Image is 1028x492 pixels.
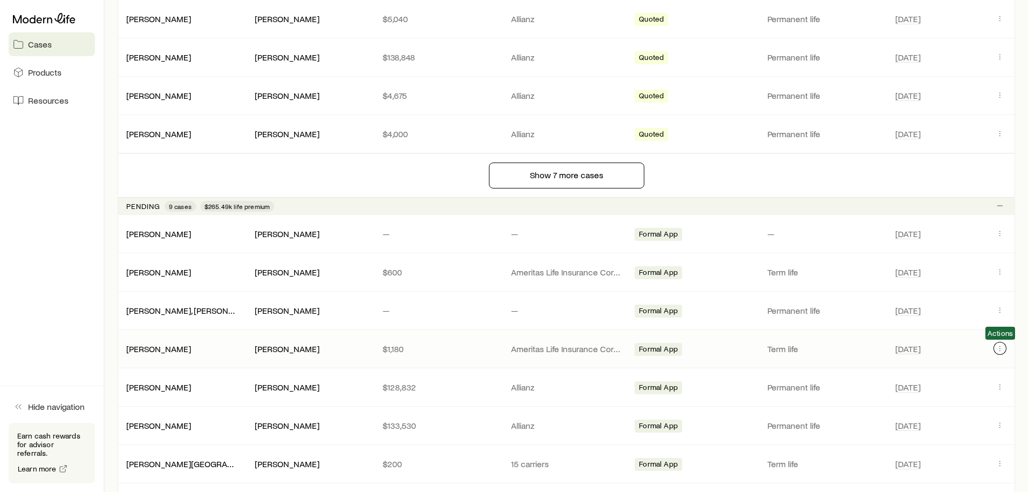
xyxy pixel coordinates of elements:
[126,420,191,432] div: [PERSON_NAME]
[767,228,879,239] p: —
[639,130,664,141] span: Quoted
[639,53,664,64] span: Quoted
[28,95,69,106] span: Resources
[126,382,191,392] a: [PERSON_NAME]
[767,129,879,139] p: Permanent life
[767,267,879,278] p: Term life
[895,52,921,63] span: [DATE]
[895,420,921,431] span: [DATE]
[126,129,191,139] a: [PERSON_NAME]
[767,459,879,469] p: Term life
[767,14,879,24] p: Permanent life
[383,90,494,101] p: $4,675
[126,459,272,469] a: [PERSON_NAME][GEOGRAPHIC_DATA]
[126,52,191,63] div: [PERSON_NAME]
[767,90,879,101] p: Permanent life
[126,14,191,24] a: [PERSON_NAME]
[639,345,678,356] span: Formal App
[383,267,494,278] p: $600
[9,423,95,483] div: Earn cash rewards for advisor referrals.Learn more
[9,89,95,112] a: Resources
[895,459,921,469] span: [DATE]
[639,421,678,433] span: Formal App
[126,202,160,211] p: Pending
[169,202,192,211] span: 9 cases
[489,163,644,188] button: Show 7 more cases
[17,432,86,457] p: Earn cash rewards for advisor referrals.
[255,382,319,393] div: [PERSON_NAME]
[511,267,622,278] p: Ameritas Life Insurance Corp. (Ameritas)
[511,343,622,354] p: Ameritas Life Insurance Corp. (Ameritas)
[639,268,678,279] span: Formal App
[255,343,319,355] div: [PERSON_NAME]
[255,267,319,278] div: [PERSON_NAME]
[511,14,622,24] p: Allianz
[126,459,237,470] div: [PERSON_NAME][GEOGRAPHIC_DATA]
[28,67,62,78] span: Products
[639,91,664,103] span: Quoted
[639,460,678,471] span: Formal App
[767,52,879,63] p: Permanent life
[383,14,494,24] p: $5,040
[767,420,879,431] p: Permanent life
[126,267,191,278] div: [PERSON_NAME]
[895,267,921,278] span: [DATE]
[126,228,191,239] a: [PERSON_NAME]
[255,90,319,102] div: [PERSON_NAME]
[511,382,622,393] p: Allianz
[639,230,678,241] span: Formal App
[255,129,319,140] div: [PERSON_NAME]
[639,306,678,318] span: Formal App
[255,420,319,432] div: [PERSON_NAME]
[126,228,191,240] div: [PERSON_NAME]
[126,52,191,62] a: [PERSON_NAME]
[639,15,664,26] span: Quoted
[383,52,494,63] p: $138,848
[383,343,494,354] p: $1,180
[895,228,921,239] span: [DATE]
[126,14,191,25] div: [PERSON_NAME]
[895,382,921,393] span: [DATE]
[383,228,494,239] p: —
[511,52,622,63] p: Allianz
[767,382,879,393] p: Permanent life
[18,465,57,473] span: Learn more
[383,129,494,139] p: $4,000
[895,129,921,139] span: [DATE]
[28,401,85,412] span: Hide navigation
[511,459,622,469] p: 15 carriers
[383,459,494,469] p: $200
[9,60,95,84] a: Products
[126,129,191,140] div: [PERSON_NAME]
[126,90,191,102] div: [PERSON_NAME]
[126,343,191,354] a: [PERSON_NAME]
[639,383,678,394] span: Formal App
[9,395,95,419] button: Hide navigation
[28,39,52,50] span: Cases
[255,52,319,63] div: [PERSON_NAME]
[126,305,237,316] div: [PERSON_NAME], [PERSON_NAME]
[895,90,921,101] span: [DATE]
[383,382,494,393] p: $128,832
[126,305,258,315] a: [PERSON_NAME], [PERSON_NAME]
[767,343,879,354] p: Term life
[255,459,319,470] div: [PERSON_NAME]
[126,420,191,430] a: [PERSON_NAME]
[205,202,270,211] span: $265.49k life premium
[126,90,191,100] a: [PERSON_NAME]
[895,343,921,354] span: [DATE]
[255,14,319,25] div: [PERSON_NAME]
[255,305,319,316] div: [PERSON_NAME]
[511,228,622,239] p: —
[895,14,921,24] span: [DATE]
[126,267,191,277] a: [PERSON_NAME]
[511,420,622,431] p: Allianz
[511,129,622,139] p: Allianz
[383,305,494,316] p: —
[383,420,494,431] p: $133,530
[511,305,622,316] p: —
[895,305,921,316] span: [DATE]
[988,329,1013,338] span: Actions
[126,382,191,393] div: [PERSON_NAME]
[767,305,879,316] p: Permanent life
